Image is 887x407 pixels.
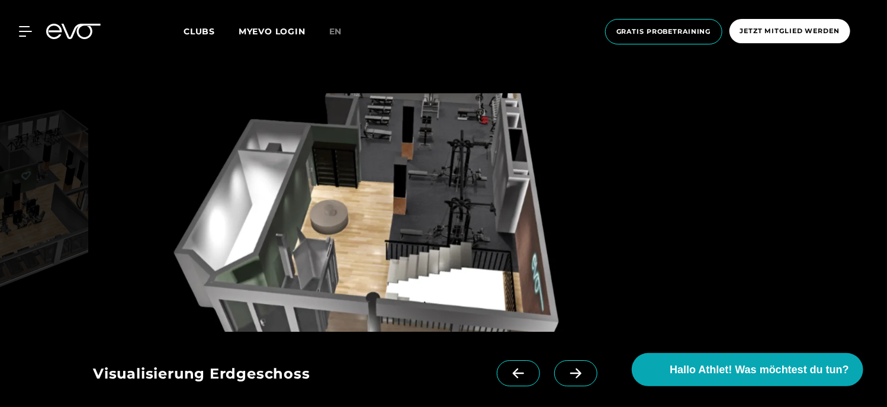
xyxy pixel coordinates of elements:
img: evofitness [93,93,654,332]
span: Clubs [184,26,215,37]
a: Clubs [184,25,239,37]
span: en [329,26,342,37]
span: Gratis Probetraining [616,27,711,37]
a: Gratis Probetraining [602,19,726,44]
a: Jetzt Mitglied werden [726,19,854,44]
span: Jetzt Mitglied werden [740,26,840,36]
span: Hallo Athlet! Was möchtest du tun? [670,362,849,378]
a: en [329,25,356,39]
div: Visualisierung Erdgeschoss [93,360,497,390]
a: MYEVO LOGIN [239,26,306,37]
button: Hallo Athlet! Was möchtest du tun? [632,353,863,386]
